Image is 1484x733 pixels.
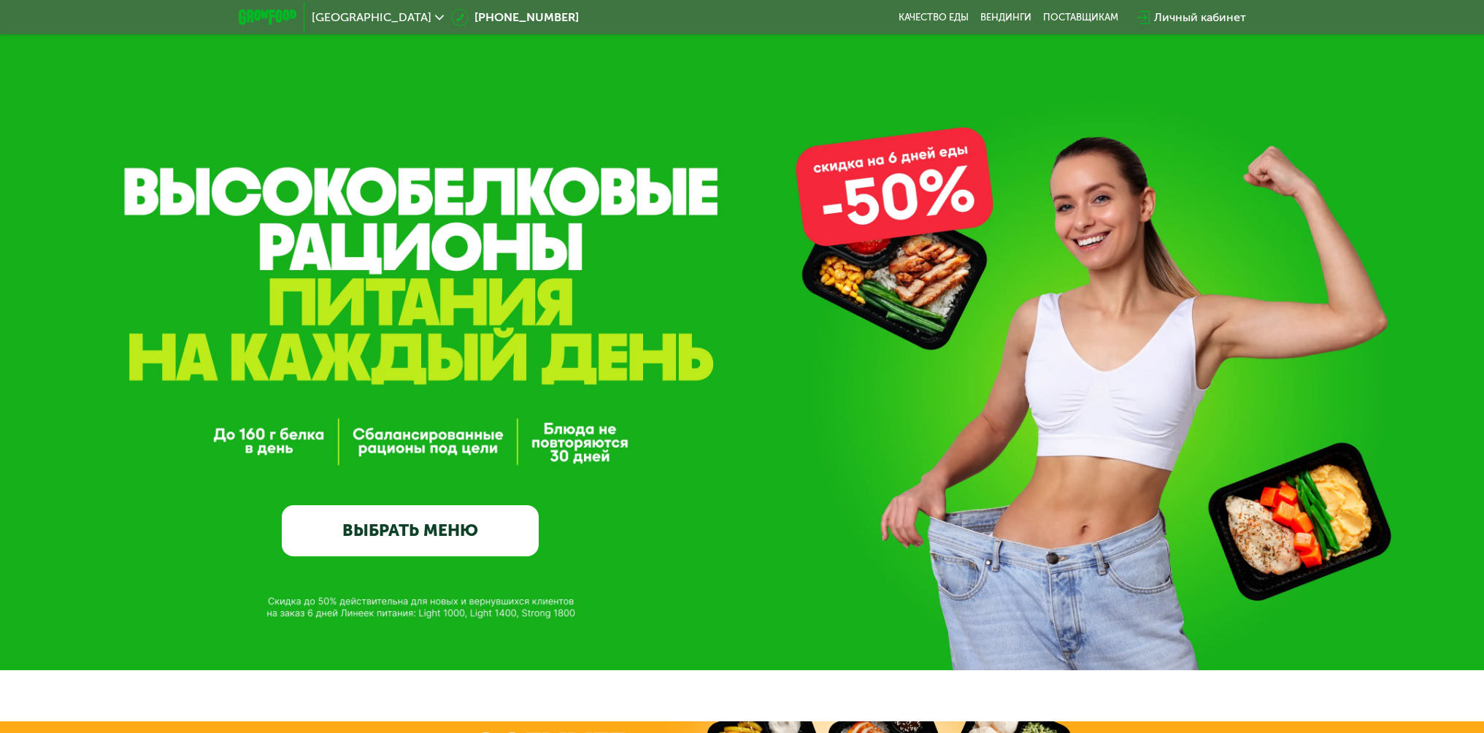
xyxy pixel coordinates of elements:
[312,12,431,23] span: [GEOGRAPHIC_DATA]
[1043,12,1118,23] div: поставщикам
[451,9,579,26] a: [PHONE_NUMBER]
[899,12,969,23] a: Качество еды
[282,505,539,557] a: ВЫБРАТЬ МЕНЮ
[980,12,1031,23] a: Вендинги
[1154,9,1246,26] div: Личный кабинет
